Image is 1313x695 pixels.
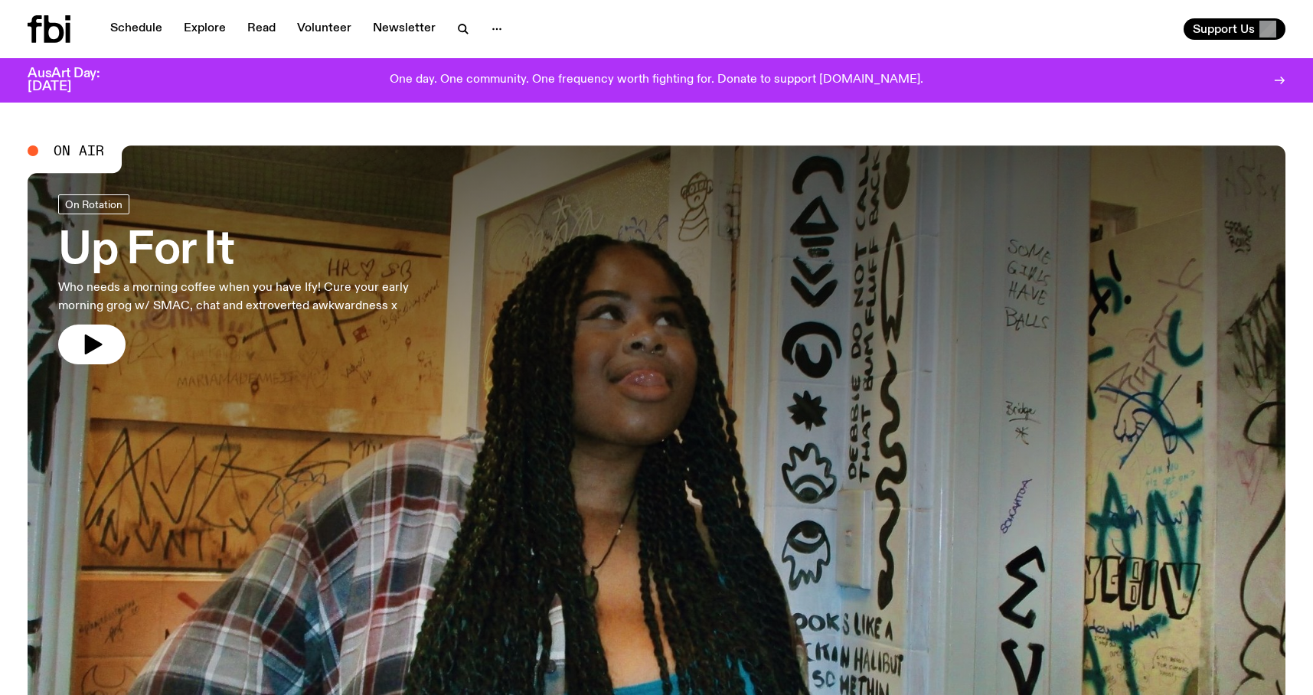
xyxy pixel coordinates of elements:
p: One day. One community. One frequency worth fighting for. Donate to support [DOMAIN_NAME]. [390,73,923,87]
span: On Air [54,144,104,158]
h3: AusArt Day: [DATE] [28,67,126,93]
p: Who needs a morning coffee when you have Ify! Cure your early morning grog w/ SMAC, chat and extr... [58,279,450,315]
a: Volunteer [288,18,361,40]
span: On Rotation [65,198,122,210]
h3: Up For It [58,230,450,272]
a: On Rotation [58,194,129,214]
a: Schedule [101,18,171,40]
a: Read [238,18,285,40]
span: Support Us [1193,22,1255,36]
a: Newsletter [364,18,445,40]
a: Up For ItWho needs a morning coffee when you have Ify! Cure your early morning grog w/ SMAC, chat... [58,194,450,364]
button: Support Us [1184,18,1285,40]
a: Explore [175,18,235,40]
